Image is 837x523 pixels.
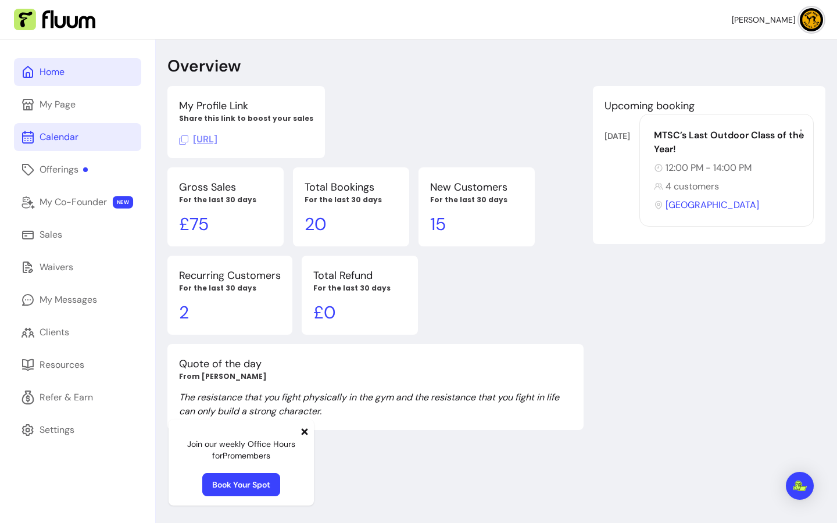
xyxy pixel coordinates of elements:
span: Click to copy [179,133,217,145]
p: 20 [305,214,398,235]
a: Calendar [14,123,141,151]
a: Clients [14,318,141,346]
p: For the last 30 days [313,284,406,293]
div: [DATE] [604,130,639,142]
p: £ 0 [313,302,406,323]
div: Sales [40,228,62,242]
div: 4 customers [654,180,806,194]
p: £ 75 [179,214,272,235]
div: Settings [40,423,74,437]
p: Total Bookings [305,179,398,195]
div: Resources [40,358,84,372]
p: For the last 30 days [430,195,523,205]
p: Total Refund [313,267,406,284]
p: Share this link to boost your sales [179,114,313,123]
a: Waivers [14,253,141,281]
a: Refer & Earn [14,384,141,411]
p: 2 [179,302,281,323]
p: New Customers [430,179,523,195]
span: [GEOGRAPHIC_DATA] [666,198,759,212]
a: Home [14,58,141,86]
img: Fluum Logo [14,9,95,31]
div: My Messages [40,293,97,307]
img: avatar [800,8,823,31]
span: [PERSON_NAME] [732,14,795,26]
p: For the last 30 days [179,284,281,293]
p: Quote of the day [179,356,572,372]
div: Offerings [40,163,88,177]
a: My Messages [14,286,141,314]
a: My Co-Founder NEW [14,188,141,216]
div: Refer & Earn [40,391,93,404]
p: Recurring Customers [179,267,281,284]
p: For the last 30 days [179,195,272,205]
a: My Page [14,91,141,119]
div: Calendar [40,130,78,144]
p: Upcoming booking [604,98,814,114]
p: From [PERSON_NAME] [179,372,572,381]
div: Open Intercom Messenger [786,472,814,500]
span: NEW [113,196,133,209]
p: My Profile Link [179,98,313,114]
div: Clients [40,325,69,339]
div: Home [40,65,65,79]
a: Offerings [14,156,141,184]
a: Sales [14,221,141,249]
button: avatar[PERSON_NAME] [732,8,823,31]
p: Join our weekly Office Hours for Pro members [178,438,305,461]
p: Gross Sales [179,179,272,195]
div: Waivers [40,260,73,274]
p: The resistance that you fight physically in the gym and the resistance that you fight in life can... [179,391,572,418]
a: Resources [14,351,141,379]
p: 15 [430,214,523,235]
a: Book Your Spot [202,473,280,496]
div: 12:00 PM - 14:00 PM [654,161,806,175]
div: MTSC’s Last Outdoor Class of the Year! [654,128,806,156]
div: My Page [40,98,76,112]
p: For the last 30 days [305,195,398,205]
p: Overview [167,56,241,77]
a: Settings [14,416,141,444]
div: My Co-Founder [40,195,107,209]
